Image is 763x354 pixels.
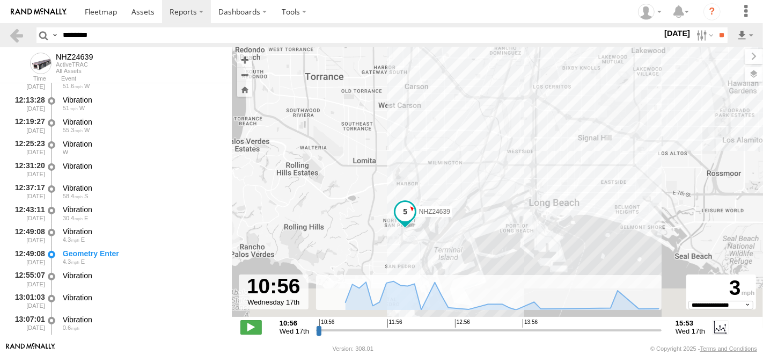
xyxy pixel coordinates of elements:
[63,215,83,221] span: 30.4
[703,3,721,20] i: ?
[9,313,46,333] div: 13:07:01 [DATE]
[237,53,252,67] button: Zoom in
[63,249,222,258] div: Geometry Enter
[63,236,79,243] span: 4.3
[6,343,55,354] a: Visit our Website
[84,83,90,89] span: Heading: 271
[9,160,46,179] div: 12:31:20 [DATE]
[9,76,46,82] div: Time
[81,236,85,243] span: Heading: 70
[63,324,79,331] span: 0.6
[84,127,90,133] span: Heading: 258
[9,225,46,245] div: 12:49:08 [DATE]
[9,138,46,157] div: 12:25:23 [DATE]
[63,149,68,155] span: Heading: 282
[676,319,705,327] strong: 15:53
[634,4,665,20] div: Zulema McIntosch
[63,193,83,199] span: 58.4
[63,315,222,324] div: Vibration
[692,27,715,43] label: Search Filter Options
[455,319,470,328] span: 12:56
[676,327,705,335] span: Wed 17th Sep 2025
[50,27,59,43] label: Search Query
[9,204,46,223] div: 12:43:11 [DATE]
[237,82,252,97] button: Zoom Home
[56,53,93,61] div: NHZ24639 - View Asset History
[736,27,754,43] label: Export results as...
[63,83,83,89] span: 51.6
[63,293,222,302] div: Vibration
[9,115,46,135] div: 12:19:27 [DATE]
[9,291,46,311] div: 13:01:03 [DATE]
[662,27,692,39] label: [DATE]
[11,8,67,16] img: rand-logo.svg
[240,320,262,334] label: Play/Stop
[523,319,538,328] span: 13:56
[63,117,222,127] div: Vibration
[61,76,232,82] div: Event
[650,345,757,352] div: © Copyright 2025 -
[84,215,88,221] span: Heading: 95
[81,258,85,265] span: Heading: 70
[387,319,402,328] span: 11:56
[56,68,93,74] div: All Assets
[9,27,24,43] a: Back to previous Page
[63,95,222,105] div: Vibration
[9,269,46,289] div: 12:55:07 [DATE]
[63,161,222,171] div: Vibration
[688,276,754,301] div: 3
[280,327,309,335] span: Wed 17th Sep 2025
[319,319,334,328] span: 10:56
[280,319,309,327] strong: 10:56
[700,345,757,352] a: Terms and Conditions
[237,67,252,82] button: Zoom out
[63,105,78,111] span: 51
[63,205,222,214] div: Vibration
[84,193,88,199] span: Heading: 180
[56,61,93,68] div: ActiveTRAC
[63,258,79,265] span: 4.3
[63,227,222,236] div: Vibration
[63,127,83,133] span: 55.3
[63,271,222,280] div: Vibration
[63,183,222,193] div: Vibration
[9,247,46,267] div: 12:49:08 [DATE]
[9,182,46,201] div: 12:37:17 [DATE]
[79,105,85,111] span: Heading: 271
[419,208,450,215] span: NHZ24639
[63,139,222,149] div: Vibration
[333,345,373,352] div: Version: 308.01
[9,93,46,113] div: 12:13:28 [DATE]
